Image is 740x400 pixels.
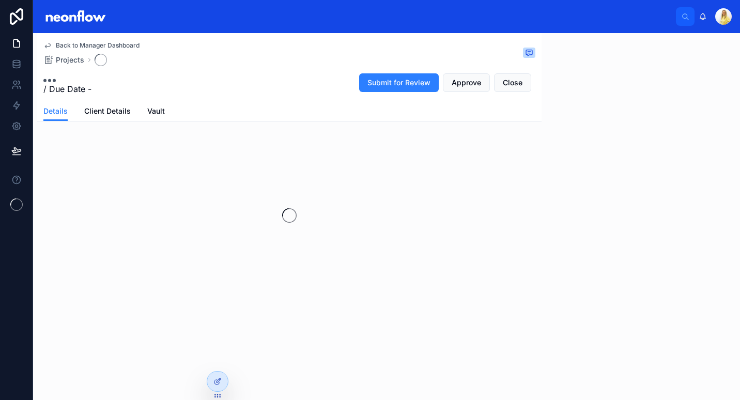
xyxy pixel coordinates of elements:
button: Submit for Review [359,73,439,92]
img: App logo [41,8,109,25]
span: Projects [56,55,84,65]
a: Details [43,102,68,121]
span: Submit for Review [367,78,430,88]
div: scrollable content [117,14,676,19]
span: Approve [452,78,481,88]
span: Details [43,106,68,116]
span: / Due Date - [43,83,91,95]
a: Vault [147,102,165,122]
span: Vault [147,106,165,116]
button: Approve [443,73,490,92]
span: Back to Manager Dashboard [56,41,140,50]
a: Back to Manager Dashboard [43,41,140,50]
a: Client Details [84,102,131,122]
span: Client Details [84,106,131,116]
button: Close [494,73,531,92]
span: Close [503,78,522,88]
a: Projects [43,55,84,65]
